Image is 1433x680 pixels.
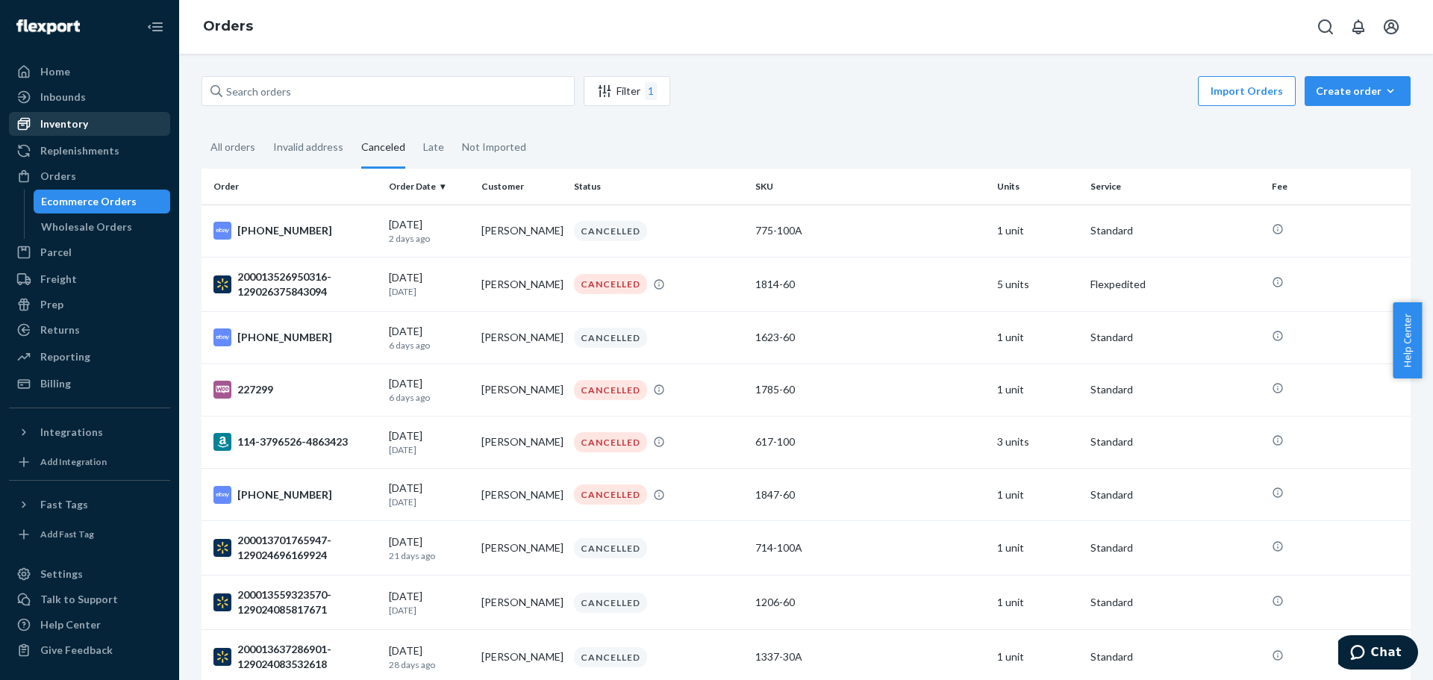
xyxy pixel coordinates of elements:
[1376,12,1406,42] button: Open account menu
[991,521,1084,575] td: 1 unit
[40,425,103,440] div: Integrations
[16,19,80,34] img: Flexport logo
[1090,382,1260,397] p: Standard
[40,297,63,312] div: Prep
[389,391,469,404] p: 6 days ago
[755,649,985,664] div: 1337-30A
[40,322,80,337] div: Returns
[574,328,647,348] div: CANCELLED
[40,64,70,79] div: Home
[389,443,469,456] p: [DATE]
[755,540,985,555] div: 714-100A
[213,533,377,563] div: 200013701765947-129024696169924
[9,420,170,444] button: Integrations
[40,169,76,184] div: Orders
[1338,635,1418,673] iframe: Opens a widget where you can chat to one of our agents
[191,5,265,49] ol: breadcrumbs
[1316,84,1399,99] div: Create order
[481,180,562,193] div: Customer
[645,82,657,100] div: 1
[213,328,377,346] div: [PHONE_NUMBER]
[991,575,1084,630] td: 1 unit
[574,432,647,452] div: CANCELLED
[213,587,377,617] div: 200013559323570-129024085817671
[9,562,170,586] a: Settings
[389,589,469,617] div: [DATE]
[9,450,170,474] a: Add Integration
[1266,169,1411,205] th: Fee
[574,221,647,241] div: CANCELLED
[389,604,469,617] p: [DATE]
[9,587,170,611] button: Talk to Support
[584,82,669,100] div: Filter
[40,116,88,131] div: Inventory
[213,642,377,672] div: 200013637286901-129024083532618
[40,643,113,658] div: Give Feedback
[9,523,170,546] a: Add Fast Tag
[1090,223,1260,238] p: Standard
[991,257,1084,311] td: 5 units
[213,486,377,504] div: [PHONE_NUMBER]
[1090,540,1260,555] p: Standard
[1198,76,1296,106] button: Import Orders
[574,380,647,400] div: CANCELLED
[991,416,1084,468] td: 3 units
[202,76,575,106] input: Search orders
[40,528,94,540] div: Add Fast Tag
[389,658,469,671] p: 28 days ago
[213,433,377,451] div: 114-3796526-4863423
[40,376,71,391] div: Billing
[1090,649,1260,664] p: Standard
[9,60,170,84] a: Home
[1305,76,1411,106] button: Create order
[755,277,985,292] div: 1814-60
[389,376,469,404] div: [DATE]
[574,538,647,558] div: CANCELLED
[755,382,985,397] div: 1785-60
[202,169,383,205] th: Order
[1090,434,1260,449] p: Standard
[475,469,568,521] td: [PERSON_NAME]
[475,311,568,364] td: [PERSON_NAME]
[1090,277,1260,292] p: Flexpedited
[34,190,171,213] a: Ecommerce Orders
[41,194,137,209] div: Ecommerce Orders
[574,484,647,505] div: CANCELLED
[1393,302,1422,378] button: Help Center
[383,169,475,205] th: Order Date
[475,521,568,575] td: [PERSON_NAME]
[273,128,343,166] div: Invalid address
[40,592,118,607] div: Talk to Support
[1090,595,1260,610] p: Standard
[361,128,405,169] div: Canceled
[389,285,469,298] p: [DATE]
[584,76,670,106] button: Filter
[9,493,170,517] button: Fast Tags
[755,595,985,610] div: 1206-60
[991,364,1084,416] td: 1 unit
[749,169,991,205] th: SKU
[213,269,377,299] div: 200013526950316-129026375843094
[40,567,83,581] div: Settings
[475,416,568,468] td: [PERSON_NAME]
[9,267,170,291] a: Freight
[991,169,1084,205] th: Units
[389,270,469,298] div: [DATE]
[389,339,469,352] p: 6 days ago
[40,455,107,468] div: Add Integration
[568,169,749,205] th: Status
[1311,12,1340,42] button: Open Search Box
[9,164,170,188] a: Orders
[9,85,170,109] a: Inbounds
[210,128,255,166] div: All orders
[475,205,568,257] td: [PERSON_NAME]
[389,549,469,562] p: 21 days ago
[389,643,469,671] div: [DATE]
[574,274,647,294] div: CANCELLED
[389,217,469,245] div: [DATE]
[40,617,101,632] div: Help Center
[140,12,170,42] button: Close Navigation
[755,487,985,502] div: 1847-60
[1343,12,1373,42] button: Open notifications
